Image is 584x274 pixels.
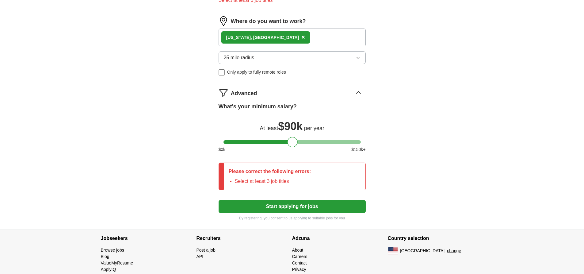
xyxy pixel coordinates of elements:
span: Advanced [231,89,257,98]
p: Please correct the following errors: [229,168,311,175]
p: By registering, you consent to us applying to suitable jobs for you [219,215,366,221]
input: Only apply to fully remote roles [219,69,225,75]
h4: Country selection [388,230,483,247]
img: location.png [219,16,228,26]
span: × [301,34,305,41]
li: Select at least 3 job titles [235,178,311,185]
a: Post a job [197,248,216,253]
a: Blog [101,254,109,259]
a: About [292,248,303,253]
a: Browse jobs [101,248,124,253]
span: per year [304,125,324,131]
span: [GEOGRAPHIC_DATA] [400,248,445,254]
button: change [447,248,461,254]
span: At least [260,125,278,131]
span: 25 mile radius [224,54,254,61]
span: Only apply to fully remote roles [227,69,286,75]
a: API [197,254,204,259]
a: ApplyIQ [101,267,116,272]
a: Privacy [292,267,306,272]
a: Careers [292,254,307,259]
a: Contact [292,260,307,265]
span: $ 90k [278,120,303,133]
img: filter [219,88,228,98]
div: [US_STATE], [GEOGRAPHIC_DATA] [226,34,299,41]
span: $ 0 k [219,146,226,153]
label: Where do you want to work? [231,17,306,25]
span: $ 150 k+ [351,146,365,153]
img: US flag [388,247,398,254]
a: ValueMyResume [101,260,133,265]
label: What's your minimum salary? [219,102,297,111]
button: Start applying for jobs [219,200,366,213]
button: × [301,33,305,42]
button: 25 mile radius [219,51,366,64]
